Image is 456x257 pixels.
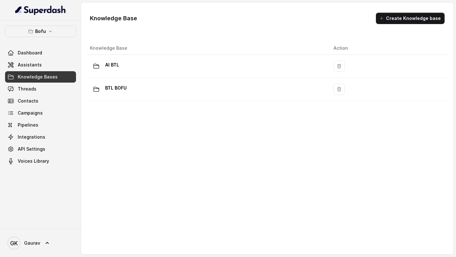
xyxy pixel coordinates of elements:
[5,155,76,167] a: Voices Library
[5,47,76,59] a: Dashboard
[18,98,38,104] span: Contacts
[15,5,66,15] img: light.svg
[5,143,76,155] a: API Settings
[90,13,137,23] h1: Knowledge Base
[18,158,49,164] span: Voices Library
[18,110,43,116] span: Campaigns
[5,95,76,107] a: Contacts
[10,240,18,247] text: GK
[18,74,58,80] span: Knowledge Bases
[18,86,36,92] span: Threads
[18,134,45,140] span: Integrations
[5,83,76,95] a: Threads
[5,26,76,37] button: Bofu
[5,119,76,131] a: Pipelines
[24,240,40,246] span: Gaurav
[376,13,445,24] button: Create Knowledge base
[35,28,46,35] p: Bofu
[5,234,76,252] a: Gaurav
[18,50,42,56] span: Dashboard
[18,122,38,128] span: Pipelines
[5,107,76,119] a: Campaigns
[87,42,328,55] th: Knowledge Base
[105,60,119,70] p: AI BTL
[328,42,447,55] th: Action
[5,71,76,83] a: Knowledge Bases
[18,62,42,68] span: Assistants
[5,131,76,143] a: Integrations
[18,146,45,152] span: API Settings
[5,59,76,71] a: Assistants
[105,83,127,93] p: BTL BOFU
